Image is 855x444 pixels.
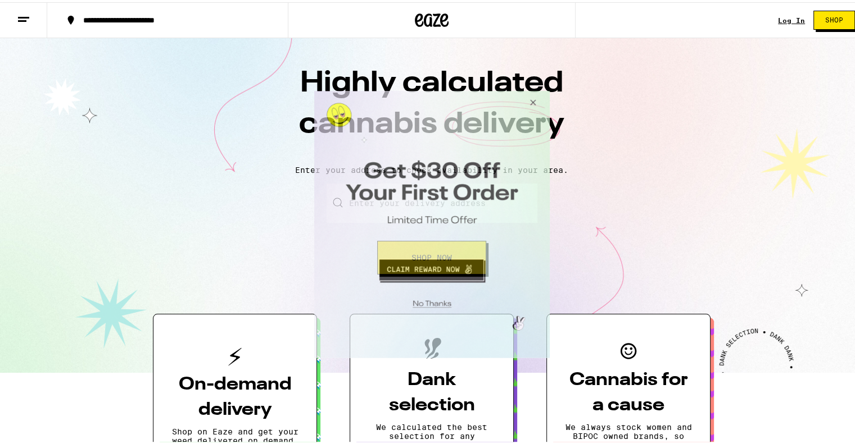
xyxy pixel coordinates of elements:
div: Modal Overlay Box [314,89,550,356]
iframe: Modal Overlay Box Frame [314,89,550,356]
p: Enter your address to check availability in your area. [11,163,852,172]
span: Hi. Need any help? [7,8,81,17]
span: Shop [825,15,843,21]
a: Log In [778,15,805,22]
h3: On-demand delivery [171,370,298,420]
h3: Dank selection [368,365,495,416]
button: Shop [813,8,855,28]
h3: Cannabis for a cause [565,365,692,416]
h1: Highly calculated cannabis delivery [235,61,628,154]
